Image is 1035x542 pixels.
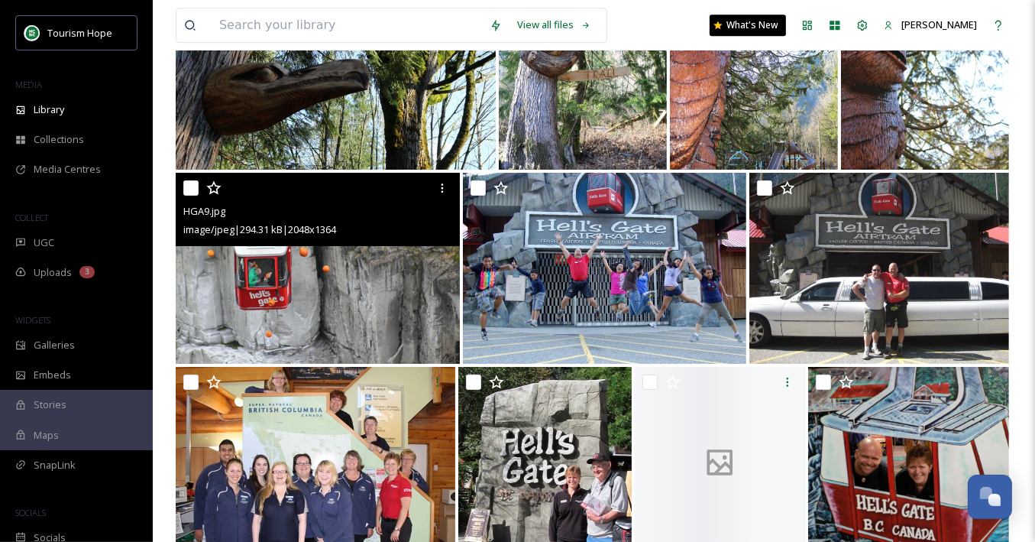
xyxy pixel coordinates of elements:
[34,132,84,147] span: Collections
[79,266,95,278] div: 3
[183,204,225,218] span: HGA9.jpg
[15,314,50,326] span: WIDGETS
[34,458,76,472] span: SnapLink
[15,79,42,90] span: MEDIA
[212,8,482,42] input: Search your library
[34,368,71,382] span: Embeds
[15,507,46,518] span: SOCIALS
[47,26,112,40] span: Tourism Hope
[34,398,66,412] span: Stories
[463,173,747,364] img: HGA8.jpg
[34,235,54,250] span: UGC
[34,428,59,443] span: Maps
[15,212,48,223] span: COLLECT
[901,18,977,31] span: [PERSON_NAME]
[710,15,786,36] a: What's New
[34,338,75,352] span: Galleries
[749,173,1009,364] img: HGA7.jpg
[968,475,1012,519] button: Open Chat
[34,162,101,177] span: Media Centres
[876,10,985,40] a: [PERSON_NAME]
[34,265,72,280] span: Uploads
[183,222,336,236] span: image/jpeg | 294.31 kB | 2048 x 1364
[34,102,64,117] span: Library
[176,173,460,364] img: HGA9.jpg
[24,25,40,41] img: logo.png
[509,10,599,40] a: View all files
